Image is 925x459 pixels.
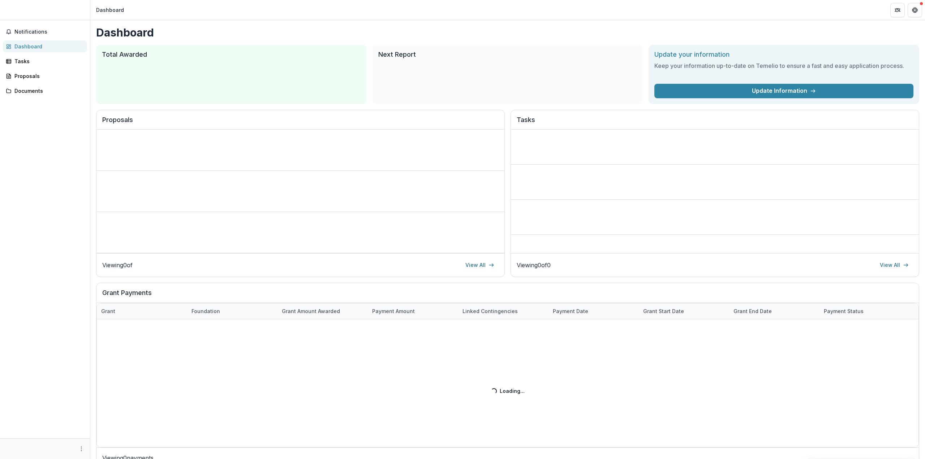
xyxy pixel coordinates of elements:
h2: Grant Payments [102,289,913,303]
div: Dashboard [14,43,81,50]
h2: Tasks [517,116,913,130]
p: Viewing 0 of 0 [517,261,551,269]
a: Tasks [3,55,87,67]
nav: breadcrumb [93,5,127,15]
h2: Next Report [378,51,637,59]
button: Notifications [3,26,87,38]
a: Documents [3,85,87,97]
span: Notifications [14,29,84,35]
h2: Total Awarded [102,51,361,59]
a: Proposals [3,70,87,82]
h1: Dashboard [96,26,919,39]
button: Get Help [908,3,922,17]
h3: Keep your information up-to-date on Temelio to ensure a fast and easy application process. [654,61,913,70]
a: Update Information [654,84,913,98]
a: View All [875,259,913,271]
div: Tasks [14,57,81,65]
h2: Update your information [654,51,913,59]
h2: Proposals [102,116,499,130]
div: Documents [14,87,81,95]
button: Partners [890,3,905,17]
div: Dashboard [96,6,124,14]
p: Viewing 0 of [102,261,133,269]
div: Proposals [14,72,81,80]
a: View All [461,259,499,271]
a: Dashboard [3,40,87,52]
button: More [77,445,86,453]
